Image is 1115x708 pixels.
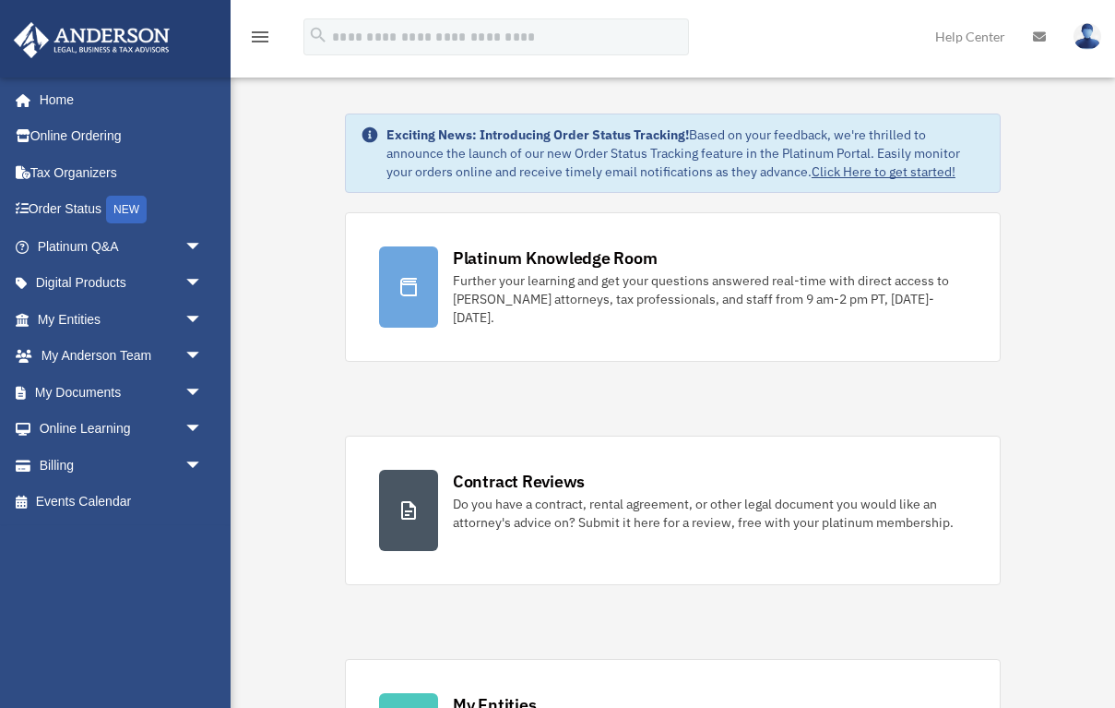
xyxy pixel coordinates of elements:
span: arrow_drop_down [184,338,221,376]
a: Tax Organizers [13,154,231,191]
a: Events Calendar [13,484,231,521]
span: arrow_drop_down [184,447,221,485]
span: arrow_drop_down [184,228,221,266]
span: arrow_drop_down [184,374,221,412]
a: Platinum Q&Aarrow_drop_down [13,228,231,265]
a: Digital Productsarrow_drop_down [13,265,231,302]
div: Do you have a contract, rental agreement, or other legal document you would like an attorney's ad... [453,495,967,532]
strong: Exciting News: Introducing Order Status Tracking! [386,126,689,143]
a: Billingarrow_drop_down [13,447,231,484]
span: arrow_drop_down [184,265,221,303]
div: NEW [106,196,147,223]
div: Platinum Knowledge Room [453,246,658,270]
a: Online Learningarrow_drop_down [13,411,231,448]
img: Anderson Advisors Platinum Portal [8,22,175,58]
i: search [308,25,328,45]
a: Platinum Knowledge Room Further your learning and get your questions answered real-time with dire... [345,212,1001,362]
a: menu [249,32,271,48]
span: arrow_drop_down [184,301,221,339]
a: Click Here to get started! [812,163,955,180]
a: My Documentsarrow_drop_down [13,374,231,411]
img: User Pic [1073,23,1101,50]
a: Online Ordering [13,118,231,155]
div: Contract Reviews [453,470,585,493]
a: Contract Reviews Do you have a contract, rental agreement, or other legal document you would like... [345,436,1001,585]
a: Home [13,81,221,118]
a: My Anderson Teamarrow_drop_down [13,338,231,375]
a: My Entitiesarrow_drop_down [13,301,231,338]
div: Based on your feedback, we're thrilled to announce the launch of our new Order Status Tracking fe... [386,126,985,181]
span: arrow_drop_down [184,411,221,449]
i: menu [249,26,271,48]
a: Order StatusNEW [13,191,231,229]
div: Further your learning and get your questions answered real-time with direct access to [PERSON_NAM... [453,271,967,327]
